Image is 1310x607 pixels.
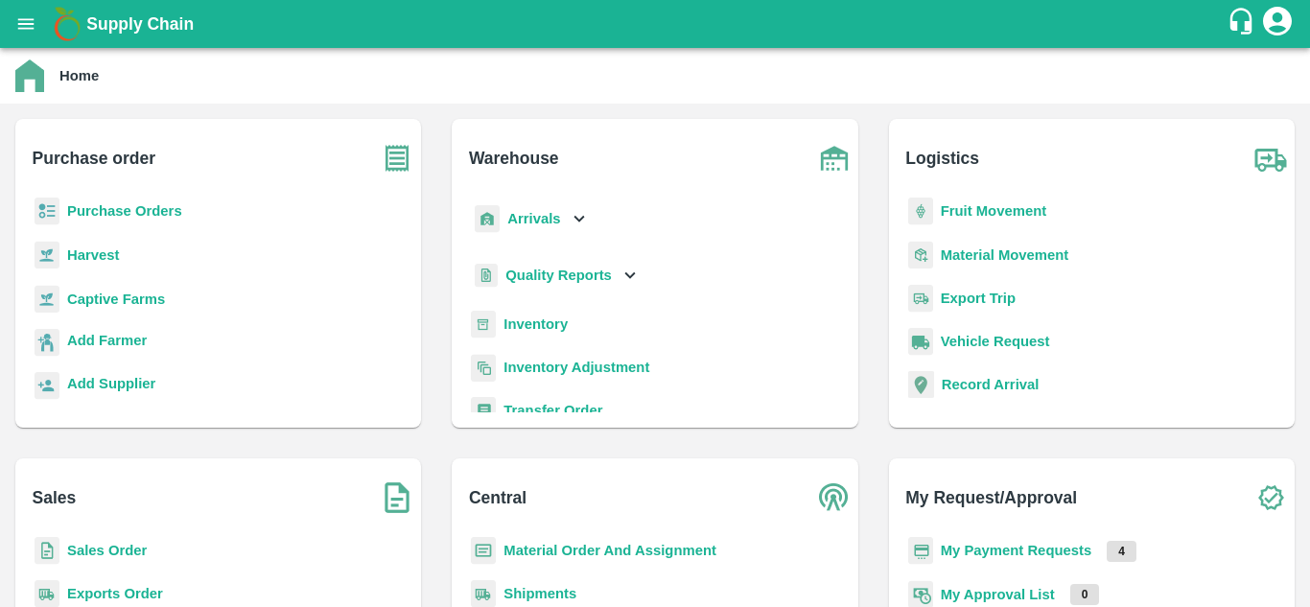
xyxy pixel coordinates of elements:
[908,285,933,313] img: delivery
[475,205,500,233] img: whArrival
[908,198,933,225] img: fruit
[471,198,590,241] div: Arrivals
[471,256,641,295] div: Quality Reports
[67,586,163,601] a: Exports Order
[1070,584,1100,605] p: 0
[1227,7,1260,41] div: customer-support
[471,537,496,565] img: centralMaterial
[15,59,44,92] img: home
[810,134,858,182] img: warehouse
[33,484,77,511] b: Sales
[941,247,1069,263] a: Material Movement
[469,484,526,511] b: Central
[35,329,59,357] img: farmer
[67,543,147,558] a: Sales Order
[471,397,496,425] img: whTransfer
[1247,474,1295,522] img: check
[507,211,560,226] b: Arrivals
[1247,134,1295,182] img: truck
[942,377,1040,392] a: Record Arrival
[67,203,182,219] a: Purchase Orders
[503,360,649,375] a: Inventory Adjustment
[373,474,421,522] img: soSales
[67,376,155,391] b: Add Supplier
[48,5,86,43] img: logo
[67,292,165,307] a: Captive Farms
[1260,4,1295,44] div: account of current user
[503,316,568,332] a: Inventory
[86,11,1227,37] a: Supply Chain
[35,285,59,314] img: harvest
[35,198,59,225] img: reciept
[908,537,933,565] img: payment
[67,247,119,263] a: Harvest
[908,241,933,269] img: material
[33,145,155,172] b: Purchase order
[503,586,576,601] a: Shipments
[471,354,496,382] img: inventory
[4,2,48,46] button: open drawer
[35,241,59,269] img: harvest
[908,371,934,398] img: recordArrival
[505,268,612,283] b: Quality Reports
[941,203,1047,219] a: Fruit Movement
[67,373,155,399] a: Add Supplier
[35,372,59,400] img: supplier
[503,403,602,418] a: Transfer Order
[941,543,1092,558] a: My Payment Requests
[469,145,559,172] b: Warehouse
[941,291,1016,306] a: Export Trip
[503,543,716,558] a: Material Order And Assignment
[810,474,858,522] img: central
[908,328,933,356] img: vehicle
[86,14,194,34] b: Supply Chain
[905,484,1077,511] b: My Request/Approval
[35,537,59,565] img: sales
[941,334,1050,349] a: Vehicle Request
[59,68,99,83] b: Home
[67,333,147,348] b: Add Farmer
[67,330,147,356] a: Add Farmer
[471,311,496,339] img: whInventory
[1107,541,1136,562] p: 4
[941,587,1055,602] a: My Approval List
[475,264,498,288] img: qualityReport
[373,134,421,182] img: purchase
[905,145,979,172] b: Logistics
